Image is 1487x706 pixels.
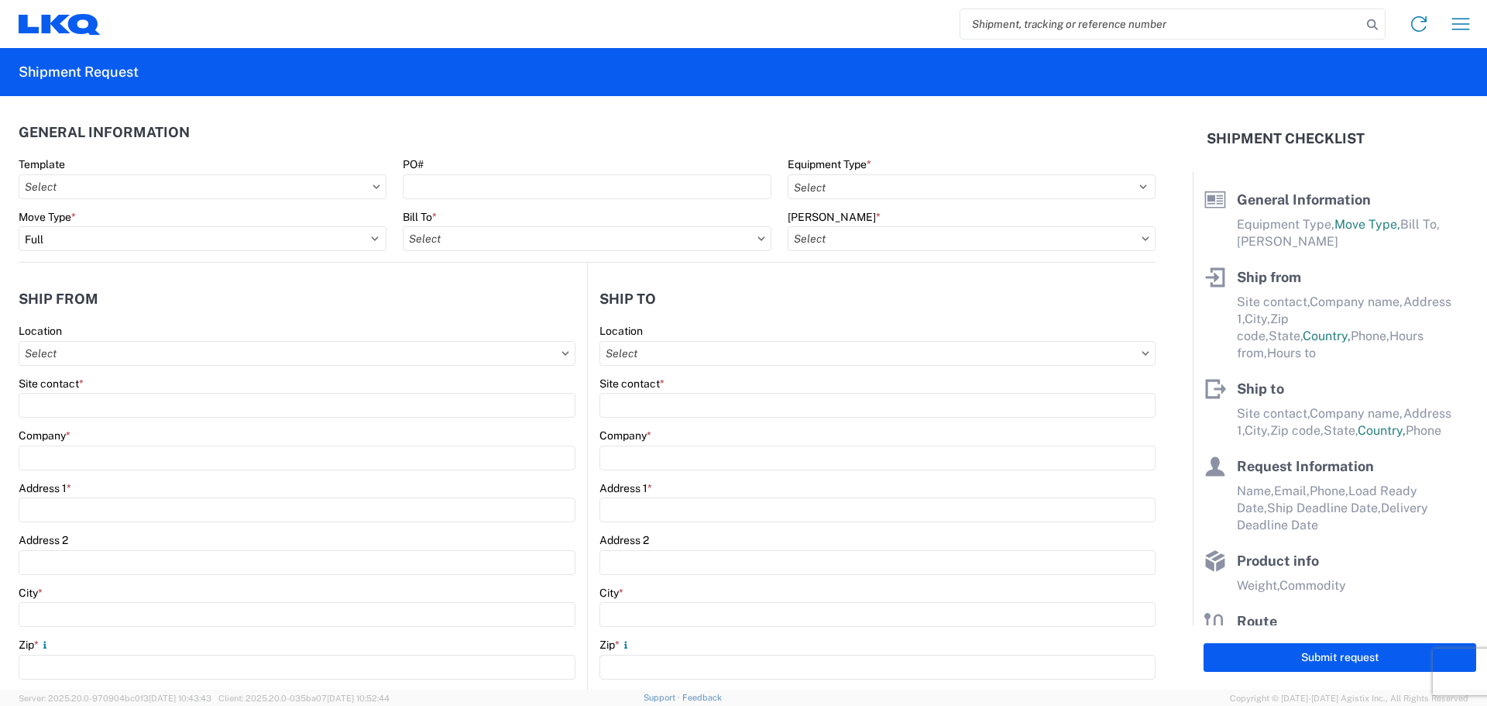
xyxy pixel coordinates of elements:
[19,533,68,547] label: Address 2
[1237,578,1279,593] span: Weight,
[682,693,722,702] a: Feedback
[788,210,881,224] label: [PERSON_NAME]
[1237,191,1371,208] span: General Information
[1237,381,1284,397] span: Ship to
[599,533,649,547] label: Address 2
[1310,294,1403,309] span: Company name,
[644,693,682,702] a: Support
[1351,329,1389,343] span: Phone,
[1267,346,1316,360] span: Hours to
[599,377,665,391] label: Site contact
[599,429,651,443] label: Company
[1237,458,1374,474] span: Request Information
[599,324,643,338] label: Location
[1310,406,1403,421] span: Company name,
[599,638,632,652] label: Zip
[1237,613,1277,629] span: Route
[19,377,84,391] label: Site contact
[19,63,139,81] h2: Shipment Request
[1274,484,1310,498] span: Email,
[1324,423,1358,438] span: State,
[599,341,1156,366] input: Select
[1237,294,1310,309] span: Site contact,
[19,125,190,140] h2: General Information
[788,226,1156,251] input: Select
[19,174,386,199] input: Select
[1207,129,1365,148] h2: Shipment Checklist
[1358,423,1406,438] span: Country,
[788,157,871,171] label: Equipment Type
[1237,234,1338,249] span: [PERSON_NAME]
[1406,423,1441,438] span: Phone
[403,226,771,251] input: Select
[19,586,43,600] label: City
[19,324,62,338] label: Location
[1237,217,1334,232] span: Equipment Type,
[19,157,65,171] label: Template
[19,341,575,366] input: Select
[1334,217,1400,232] span: Move Type,
[599,291,656,307] h2: Ship to
[1237,484,1274,498] span: Name,
[1303,329,1351,343] span: Country,
[19,481,71,495] label: Address 1
[960,9,1362,39] input: Shipment, tracking or reference number
[599,481,652,495] label: Address 1
[1310,484,1348,498] span: Phone,
[1279,578,1346,593] span: Commodity
[1245,423,1270,438] span: City,
[1270,423,1324,438] span: Zip code,
[218,694,390,703] span: Client: 2025.20.0-035ba07
[1269,329,1303,343] span: State,
[19,291,98,307] h2: Ship from
[149,694,211,703] span: [DATE] 10:43:43
[19,638,51,652] label: Zip
[403,157,424,171] label: PO#
[19,694,211,703] span: Server: 2025.20.0-970904bc0f3
[1245,312,1270,326] span: City,
[1237,406,1310,421] span: Site contact,
[403,210,437,224] label: Bill To
[1237,269,1301,285] span: Ship from
[1267,501,1381,515] span: Ship Deadline Date,
[1237,553,1319,569] span: Product info
[599,586,623,600] label: City
[19,210,76,224] label: Move Type
[327,694,390,703] span: [DATE] 10:52:44
[1400,217,1440,232] span: Bill To,
[1230,691,1468,705] span: Copyright © [DATE]-[DATE] Agistix Inc., All Rights Reserved
[19,429,70,443] label: Company
[1204,643,1476,672] button: Submit request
